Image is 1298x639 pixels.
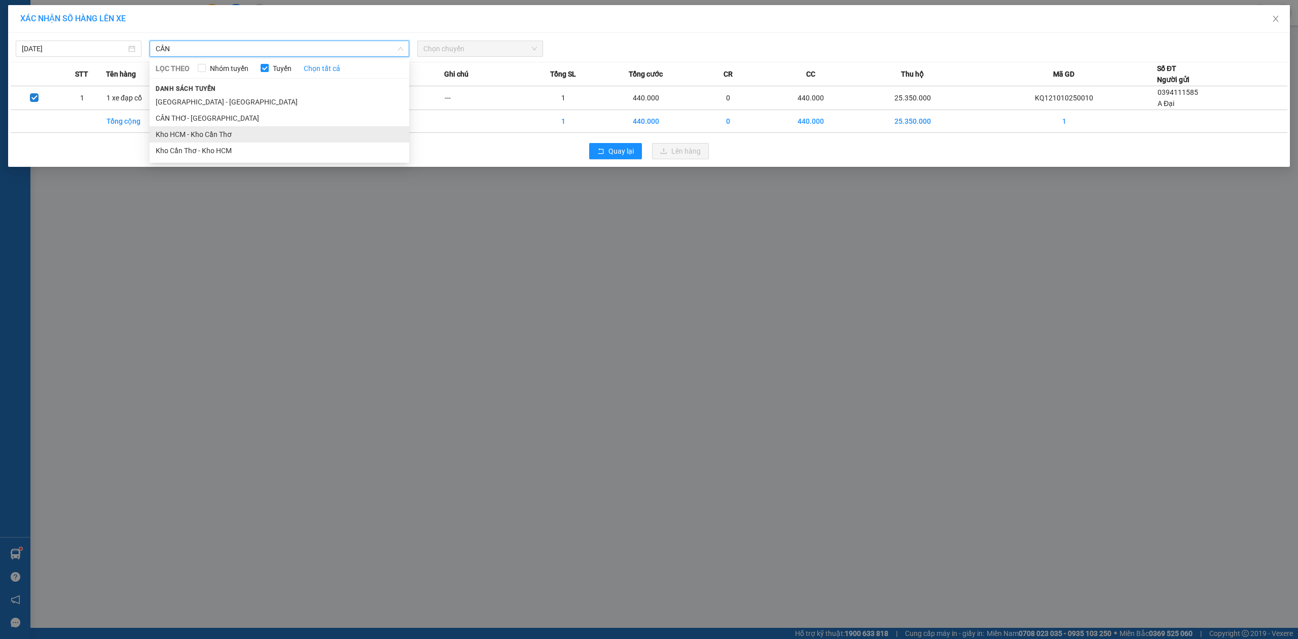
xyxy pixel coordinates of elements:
span: rollback [597,148,604,156]
li: [GEOGRAPHIC_DATA] - [GEOGRAPHIC_DATA] [150,94,409,110]
span: Tên hàng [106,68,136,80]
td: 440.000 [603,86,689,110]
span: [DATE] [147,20,176,31]
td: 440.000 [768,86,854,110]
strong: PHIẾU DÁN LÊN HÀNG [40,5,173,18]
strong: MST: [142,48,161,57]
button: uploadLên hàng [652,143,709,159]
span: LỌC THEO [156,63,190,74]
button: Close [1261,5,1290,33]
span: STT [75,68,88,80]
span: Ghi chú [444,68,468,80]
button: rollbackQuay lại [589,143,642,159]
li: Kho HCM - Kho Cần Thơ [150,126,409,143]
td: 1 [524,86,603,110]
span: Mã GD [1053,68,1074,80]
span: 0109597835 [142,48,206,57]
span: Mã đơn: KQ121010250016 [4,75,103,103]
span: down [398,46,404,52]
span: close [1272,15,1280,23]
li: Kho Cần Thơ - Kho HCM [150,143,409,159]
td: --- [444,86,524,110]
td: 0 [689,86,768,110]
div: Số ĐT Người gửi [1157,63,1189,85]
span: [PHONE_NUMBER] [4,44,77,61]
span: Chọn chuyến [423,41,537,56]
span: XÁC NHẬN SỐ HÀNG LÊN XE [20,14,126,23]
span: Tổng cước [629,68,663,80]
td: 0 [689,110,768,133]
span: Thu hộ [901,68,924,80]
span: CÔNG TY TNHH CHUYỂN PHÁT NHANH BẢO AN [79,34,140,71]
td: 1 [971,110,1157,133]
td: 1 [58,86,106,110]
td: 25.350.000 [854,110,971,133]
td: 1 [524,110,603,133]
td: Tổng cộng [106,110,186,133]
span: Ngày in phiếu: 19:04 ngày [36,20,176,31]
span: Tổng SL [550,68,576,80]
td: 440.000 [603,110,689,133]
span: Quay lại [608,146,634,157]
span: Danh sách tuyến [150,84,222,93]
li: CẦN THƠ- [GEOGRAPHIC_DATA] [150,110,409,126]
td: 440.000 [768,110,854,133]
span: Nhóm tuyến [206,63,253,74]
span: Tuyến [269,63,296,74]
td: 1 xe đạp cổ [106,86,186,110]
td: KQ121010250010 [971,86,1157,110]
span: A Đại [1158,99,1174,108]
input: 11/10/2025 [22,43,126,54]
strong: CSKH: [28,44,54,52]
td: 25.350.000 [854,86,971,110]
a: Chọn tất cả [304,63,340,74]
span: CC [806,68,815,80]
span: 0394111585 [1158,88,1198,96]
span: CR [724,68,733,80]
